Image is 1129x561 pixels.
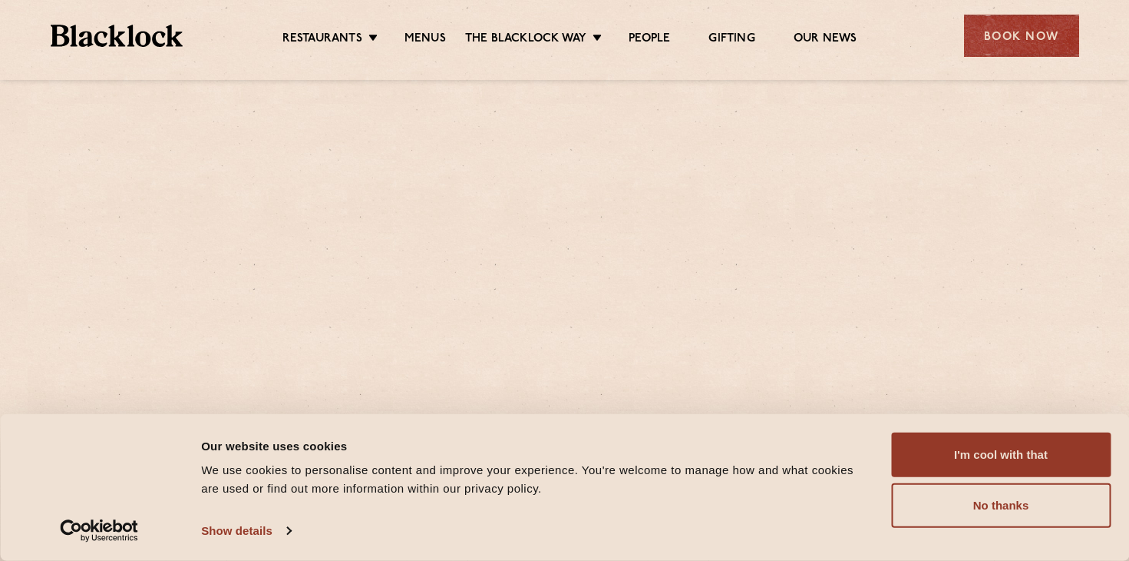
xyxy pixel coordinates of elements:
button: I'm cool with that [891,433,1111,477]
div: Book Now [964,15,1079,57]
a: People [629,32,670,48]
div: Our website uses cookies [201,437,873,455]
a: Our News [794,32,857,48]
a: The Blacklock Way [465,32,586,48]
button: No thanks [891,483,1111,528]
div: We use cookies to personalise content and improve your experience. You're welcome to manage how a... [201,461,873,498]
a: Gifting [708,32,754,48]
a: Show details [201,520,290,543]
a: Restaurants [282,32,362,48]
a: Menus [404,32,446,48]
a: Usercentrics Cookiebot - opens in a new window [32,520,167,543]
img: BL_Textured_Logo-footer-cropped.svg [51,25,183,47]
